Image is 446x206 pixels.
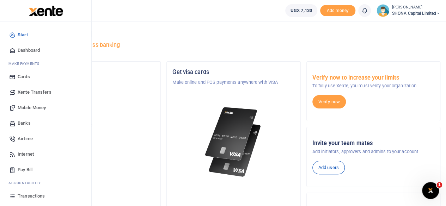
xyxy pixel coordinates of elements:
[282,4,320,17] li: Wallet ballance
[14,180,41,186] span: countability
[18,73,30,80] span: Cards
[285,4,317,17] a: UGX 7,130
[6,146,86,162] a: Internet
[27,42,440,49] h5: Welcome to better business banking
[18,120,31,127] span: Banks
[18,31,28,38] span: Start
[33,131,155,138] h5: UGX 7,130
[6,100,86,116] a: Mobile Money
[6,162,86,177] a: Pay Bill
[312,161,345,174] a: Add users
[392,10,440,17] span: SHONA Capital Limited
[392,5,440,11] small: [PERSON_NAME]
[312,140,434,147] h5: Invite your team mates
[172,79,294,86] p: Make online and POS payments anywhere with VISA
[312,82,434,89] p: To fully use Xente, you must verify your organization
[291,7,312,14] span: UGX 7,130
[377,4,389,17] img: profile-user
[6,43,86,58] a: Dashboard
[6,116,86,131] a: Banks
[33,79,155,86] p: SHONA GROUP
[6,27,86,43] a: Start
[33,96,155,103] h5: Account
[18,135,33,142] span: Airtime
[28,8,63,13] a: logo-small logo-large logo-large
[33,122,155,129] p: Your current account balance
[6,58,86,69] li: M
[312,148,434,155] p: Add initiators, approvers and admins to your account
[172,69,294,76] h5: Get visa cards
[203,103,264,181] img: xente-_physical_cards.png
[436,182,442,188] span: 1
[422,182,439,199] iframe: Intercom live chat
[6,188,86,204] a: Transactions
[312,74,434,81] h5: Verify now to increase your limits
[33,69,155,76] h5: Organization
[27,30,440,38] h4: Hello [PERSON_NAME]
[320,5,355,17] li: Toup your wallet
[18,166,32,173] span: Pay Bill
[18,47,40,54] span: Dashboard
[18,193,45,200] span: Transactions
[6,69,86,85] a: Cards
[377,4,440,17] a: profile-user [PERSON_NAME] SHONA Capital Limited
[6,85,86,100] a: Xente Transfers
[18,89,51,96] span: Xente Transfers
[33,106,155,113] p: SHONA Capital Limited
[320,5,355,17] span: Add money
[18,104,46,111] span: Mobile Money
[6,177,86,188] li: Ac
[320,7,355,13] a: Add money
[29,6,63,16] img: logo-large
[12,61,39,66] span: ake Payments
[18,151,34,158] span: Internet
[312,95,346,108] a: Verify now
[6,131,86,146] a: Airtime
